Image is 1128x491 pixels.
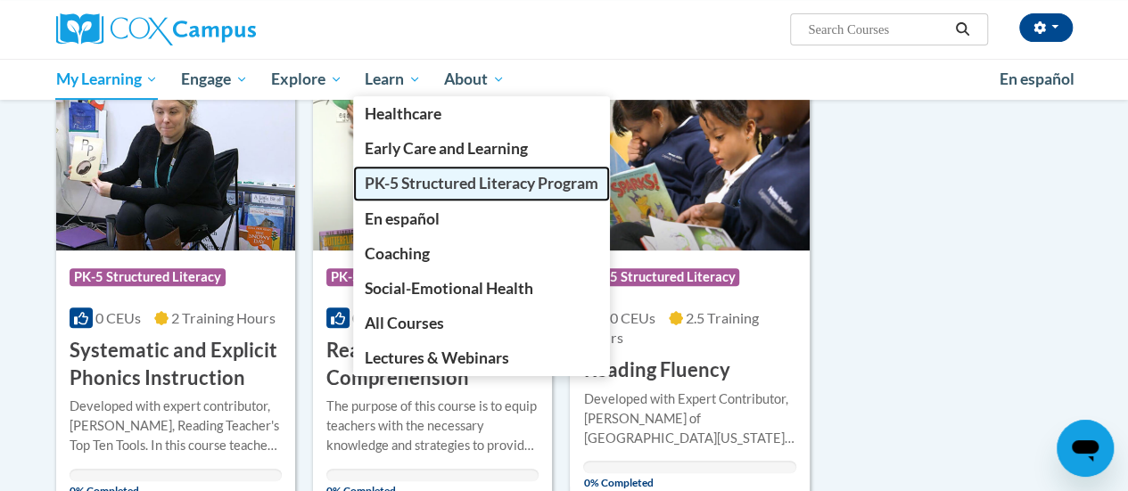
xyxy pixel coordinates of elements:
span: Learn [365,69,421,90]
a: En español [353,201,610,236]
span: PK-5 Structured Literacy [583,268,739,286]
span: 0 CEUs [352,309,398,326]
img: Course Logo [570,69,809,250]
iframe: Button to launch messaging window [1057,420,1114,477]
h3: Reading Fluency [583,356,729,384]
a: About [432,59,516,100]
span: En español [1000,70,1074,88]
a: My Learning [45,59,170,100]
img: Course Logo [313,69,552,250]
a: Explore [259,59,354,100]
span: Coaching [365,244,430,263]
span: PK-5 Structured Literacy Program [365,174,598,192]
a: Lectures & Webinars [353,340,610,375]
a: Early Care and Learning [353,131,610,166]
img: Cox Campus [56,13,256,45]
span: 2 Training Hours [171,309,276,326]
span: Healthcare [365,104,441,123]
a: Learn [353,59,432,100]
h3: Systematic and Explicit Phonics Instruction [70,337,282,392]
div: Developed with Expert Contributor, [PERSON_NAME] of [GEOGRAPHIC_DATA][US_STATE], [GEOGRAPHIC_DATA... [583,389,795,448]
span: Social-Emotional Health [365,279,533,298]
span: Early Care and Learning [365,139,528,158]
span: About [444,69,505,90]
button: Account Settings [1019,13,1073,42]
span: My Learning [55,69,158,90]
span: All Courses [365,314,444,332]
button: Search [949,19,976,40]
h3: Reading Comprehension [326,337,539,392]
a: Engage [169,59,259,100]
div: Developed with expert contributor, [PERSON_NAME], Reading Teacher's Top Ten Tools. In this course... [70,397,282,455]
span: En español [365,209,440,228]
input: Search Courses [806,19,949,40]
a: En español [988,61,1086,98]
a: Coaching [353,236,610,271]
span: Engage [181,69,248,90]
div: The purpose of this course is to equip teachers with the necessary knowledge and strategies to pr... [326,397,539,455]
span: Explore [271,69,342,90]
span: 0 CEUs [610,309,655,326]
a: Cox Campus [56,13,377,45]
span: PK-5 Structured Literacy [70,268,226,286]
a: PK-5 Structured Literacy Program [353,166,610,200]
a: Healthcare [353,96,610,131]
a: All Courses [353,306,610,340]
div: Main menu [43,59,1086,100]
span: 0 CEUs [95,309,141,326]
span: PK-5 Structured Literacy [326,268,482,286]
span: Lectures & Webinars [365,348,509,367]
img: Course Logo [56,69,295,250]
a: Social-Emotional Health [353,271,610,306]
